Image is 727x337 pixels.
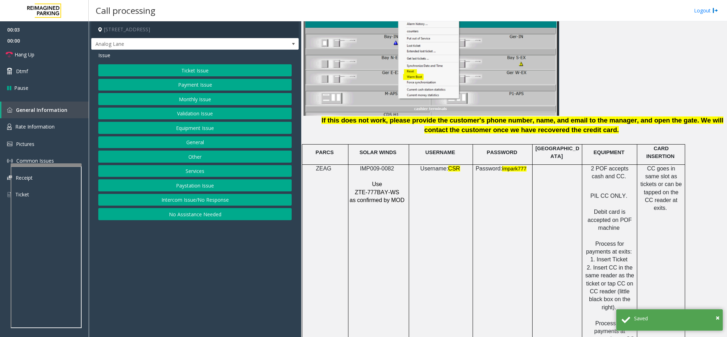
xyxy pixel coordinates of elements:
span: Issue [98,51,110,59]
img: 'icon' [7,124,12,130]
span: × [716,313,720,322]
span: 1. Insert Ticket [590,256,628,262]
button: Paystation Issue [98,179,292,191]
span: Use [372,181,382,187]
h4: [STREET_ADDRESS] [91,21,299,38]
button: Monthly Issue [98,93,292,105]
span: 2 POF accepts cash and CC. [591,165,628,179]
span: Dtmf [16,67,28,75]
button: Other [98,151,292,163]
span: Password: [475,165,502,172]
span: USERNAME [425,150,455,155]
span: ZEAG [316,165,331,172]
span: Username: [420,165,448,172]
button: Validation Issue [98,108,292,120]
button: Payment Issue [98,79,292,91]
button: Ticket Issue [98,64,292,76]
button: Equipment Issue [98,122,292,134]
span: i [502,165,503,172]
span: Analog Lane [92,38,257,50]
img: 'icon' [7,191,12,198]
button: Services [98,165,292,177]
span: CARD INSERTION [646,146,674,159]
div: Saved [634,315,717,322]
span: PIL CC ONLY. [590,193,627,199]
span: Process for payments at exits: [586,241,632,255]
span: CC goes in same slot as tickets or can be tapped on the CC reader at exits. [640,165,682,211]
button: Close [716,312,720,323]
span: EQUIPMENT [594,150,624,155]
span: mpark777 [503,166,527,172]
span: SOLAR WINDS [359,150,396,155]
span: Debit card is accepted on POF machine [588,209,632,231]
span: IMP009-0082 [360,165,394,172]
span: Pause [14,84,28,92]
span: Pictures [16,141,34,147]
span: We will contact the customer once we have recovered the credit card. [424,116,723,134]
span: If this does not work, please provide the customer's phone number, name, and email to the manager... [321,116,699,124]
img: 'icon' [7,158,13,164]
img: logout [712,7,718,14]
span: as confirmed by MOD [349,197,404,203]
span: CSR [448,165,460,172]
span: Hang Up [15,51,34,58]
span: PASSWORD [487,150,517,155]
span: 2. Insert CC in the same reader as the ticket or tap CC on CC reader (little black box on the rig... [585,265,634,310]
h3: Call processing [92,2,159,19]
a: General Information [1,102,89,118]
button: Intercom Issue/No Response [98,194,292,206]
span: General Information [16,107,67,113]
img: 'icon' [7,107,12,113]
button: General [98,136,292,148]
span: ZTE-777BAY-WS [355,189,399,195]
img: 'icon' [7,142,12,146]
span: PARCS [315,150,334,155]
span: [GEOGRAPHIC_DATA] [535,146,579,159]
span: Common Issues [16,157,54,164]
span: Rate Information [15,123,55,130]
button: No Assistance Needed [98,208,292,220]
img: 'icon' [7,175,12,180]
a: Logout [694,7,718,14]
